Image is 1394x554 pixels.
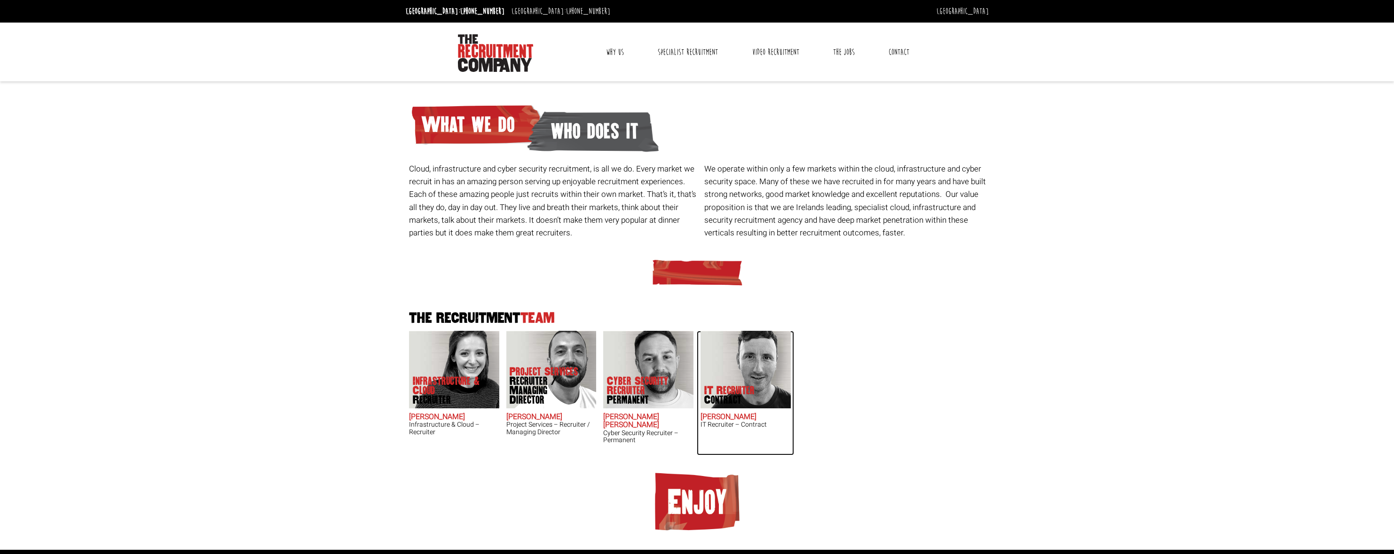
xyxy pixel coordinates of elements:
[506,331,596,408] img: Chris Pelow's our Project Services Recruiter / Managing Director
[413,376,488,405] p: Infrastructure & Cloud
[566,6,610,16] a: [PHONE_NUMBER]
[413,395,488,405] span: Recruiter
[403,4,507,19] li: [GEOGRAPHIC_DATA]:
[409,163,697,239] p: Cloud, infrastructure and cyber security recruitment, is all we do. Every market we recruit in ha...
[701,413,791,421] h2: [PERSON_NAME]
[701,331,791,408] img: Ross Irwin does IT Recruiter Contract
[506,421,597,436] h3: Project Services – Recruiter / Managing Director
[458,34,533,72] img: The Recruitment Company
[509,4,613,19] li: [GEOGRAPHIC_DATA]:
[937,6,989,16] a: [GEOGRAPHIC_DATA]
[599,40,631,64] a: Why Us
[409,331,499,408] img: Sara O'Toole does Infrastructure & Cloud Recruiter
[460,6,504,16] a: [PHONE_NUMBER]
[510,376,585,405] span: Recruiter / Managing Director
[704,163,992,239] p: We operate within only a few markets within the cloud, infrastructure and cyber security space. M...
[701,421,791,428] h3: IT Recruiter – Contract
[607,376,682,405] p: Cyber Security Recruiter
[603,331,693,408] img: John James Baird does Cyber Security Recruiter Permanent
[745,40,806,64] a: Video Recruitment
[510,367,585,405] p: Project Services
[882,40,916,64] a: Contact
[409,413,499,421] h2: [PERSON_NAME]
[651,40,725,64] a: Specialist Recruitment
[704,386,755,405] p: IT Recruiter
[603,429,693,444] h3: Cyber Security Recruiter – Permanent
[409,421,499,436] h3: Infrastructure & Cloud – Recruiter
[603,413,693,429] h2: [PERSON_NAME] [PERSON_NAME]
[826,40,862,64] a: The Jobs
[607,395,682,405] span: Permanent
[406,311,989,326] h2: The Recruitment
[520,310,555,326] span: Team
[704,395,755,405] span: Contract
[506,413,597,421] h2: [PERSON_NAME]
